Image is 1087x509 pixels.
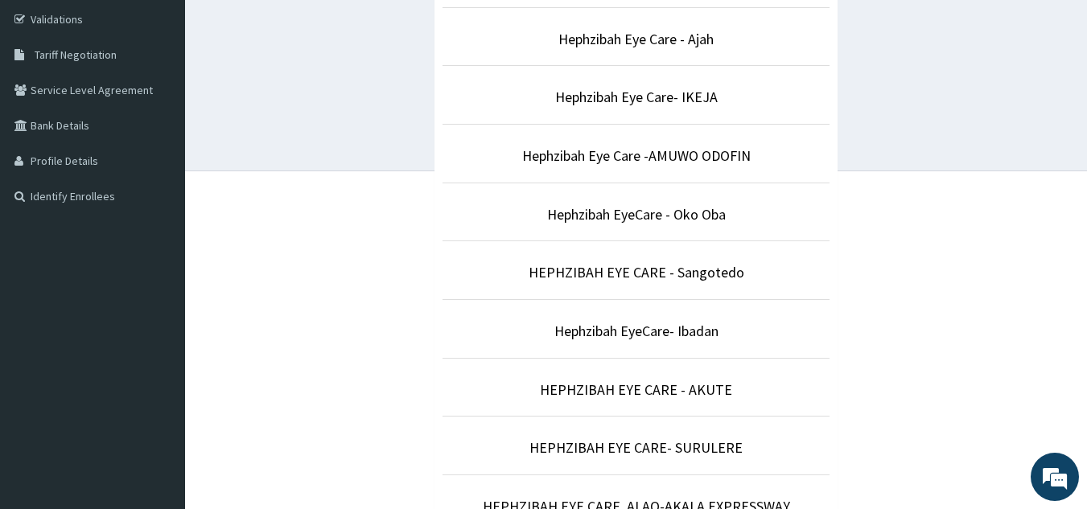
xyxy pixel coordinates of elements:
[529,263,744,281] a: HEPHZIBAH EYE CARE - Sangotedo
[540,380,732,399] a: HEPHZIBAH EYE CARE - AKUTE
[35,47,117,62] span: Tariff Negotiation
[554,322,718,340] a: Hephzibah EyeCare- Ibadan
[547,205,726,224] a: Hephzibah EyeCare - Oko Oba
[555,88,718,106] a: Hephzibah Eye Care- IKEJA
[529,438,743,457] a: HEPHZIBAH EYE CARE- SURULERE
[558,30,714,48] a: Hephzibah Eye Care - Ajah
[522,146,751,165] a: Hephzibah Eye Care -AMUWO ODOFIN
